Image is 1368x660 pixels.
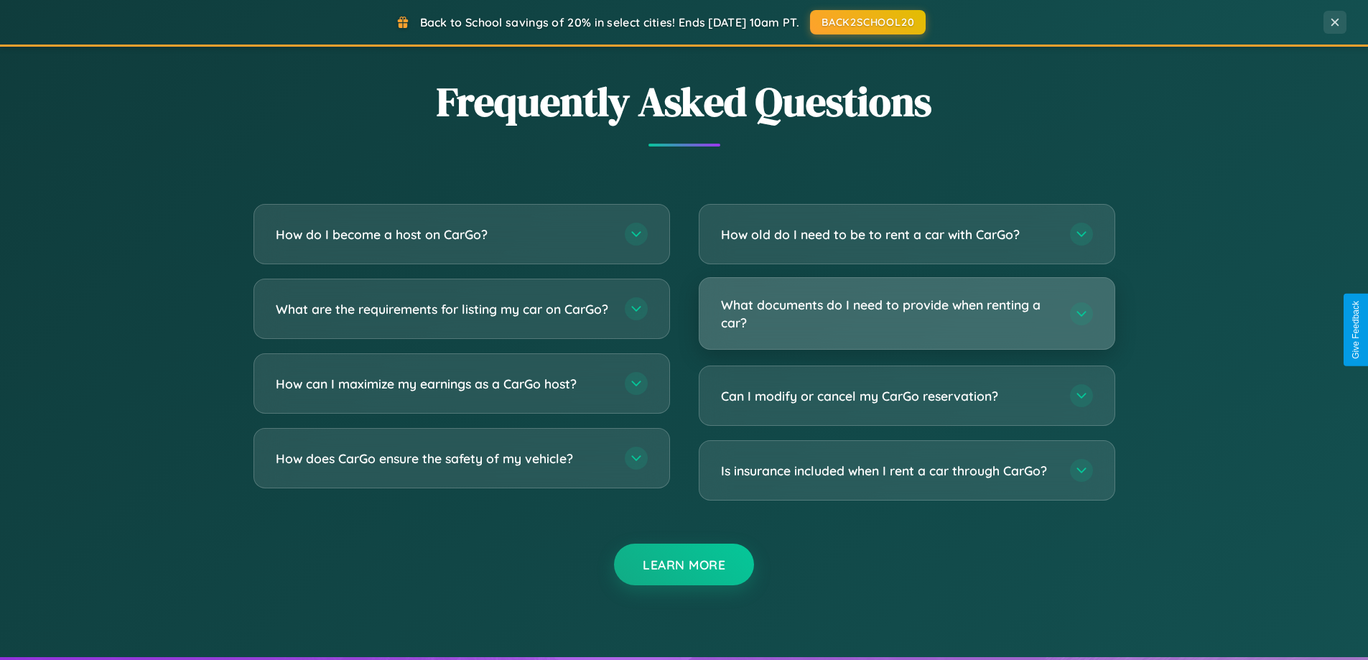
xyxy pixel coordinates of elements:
[721,462,1056,480] h3: Is insurance included when I rent a car through CarGo?
[253,74,1115,129] h2: Frequently Asked Questions
[276,226,610,243] h3: How do I become a host on CarGo?
[420,15,799,29] span: Back to School savings of 20% in select cities! Ends [DATE] 10am PT.
[614,544,754,585] button: Learn More
[276,375,610,393] h3: How can I maximize my earnings as a CarGo host?
[276,300,610,318] h3: What are the requirements for listing my car on CarGo?
[721,387,1056,405] h3: Can I modify or cancel my CarGo reservation?
[1351,301,1361,359] div: Give Feedback
[721,226,1056,243] h3: How old do I need to be to rent a car with CarGo?
[810,10,926,34] button: BACK2SCHOOL20
[276,450,610,468] h3: How does CarGo ensure the safety of my vehicle?
[721,296,1056,331] h3: What documents do I need to provide when renting a car?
